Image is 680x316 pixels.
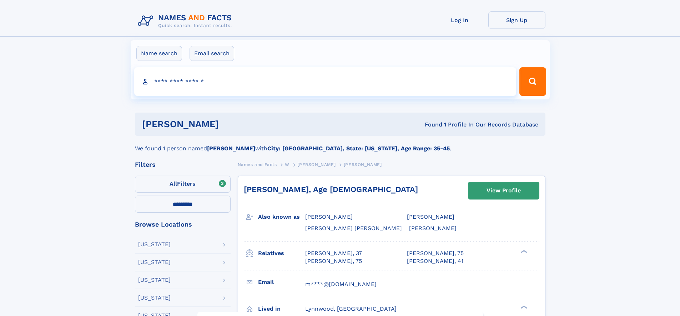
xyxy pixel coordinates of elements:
b: [PERSON_NAME] [207,145,255,152]
h3: Also known as [258,211,305,223]
a: W [285,160,289,169]
label: Name search [136,46,182,61]
label: Email search [190,46,234,61]
span: Lynnwood, [GEOGRAPHIC_DATA] [305,305,397,312]
input: search input [134,67,517,96]
div: Browse Locations [135,221,231,228]
div: View Profile [487,182,521,199]
a: Names and Facts [238,160,277,169]
div: Filters [135,161,231,168]
span: [PERSON_NAME] [297,162,336,167]
div: We found 1 person named with . [135,136,545,153]
a: [PERSON_NAME], 75 [305,257,362,265]
h3: Lived in [258,303,305,315]
a: [PERSON_NAME], Age [DEMOGRAPHIC_DATA] [244,185,418,194]
label: Filters [135,176,231,193]
div: [US_STATE] [138,277,171,283]
a: [PERSON_NAME], 41 [407,257,463,265]
span: [PERSON_NAME] [PERSON_NAME] [305,225,402,232]
a: View Profile [468,182,539,199]
span: All [170,180,177,187]
span: W [285,162,289,167]
div: [US_STATE] [138,242,171,247]
h1: [PERSON_NAME] [142,120,322,129]
div: [US_STATE] [138,295,171,301]
div: ❯ [519,305,528,309]
img: Logo Names and Facts [135,11,238,31]
a: [PERSON_NAME], 37 [305,249,362,257]
button: Search Button [519,67,546,96]
span: [PERSON_NAME] [305,213,353,220]
a: [PERSON_NAME], 75 [407,249,464,257]
div: ❯ [519,249,528,254]
span: [PERSON_NAME] [409,225,457,232]
b: City: [GEOGRAPHIC_DATA], State: [US_STATE], Age Range: 35-45 [267,145,450,152]
h3: Email [258,276,305,288]
a: [PERSON_NAME] [297,160,336,169]
span: [PERSON_NAME] [344,162,382,167]
a: Sign Up [488,11,545,29]
a: Log In [431,11,488,29]
div: [US_STATE] [138,259,171,265]
div: Found 1 Profile In Our Records Database [322,121,538,129]
h3: Relatives [258,247,305,259]
span: [PERSON_NAME] [407,213,454,220]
